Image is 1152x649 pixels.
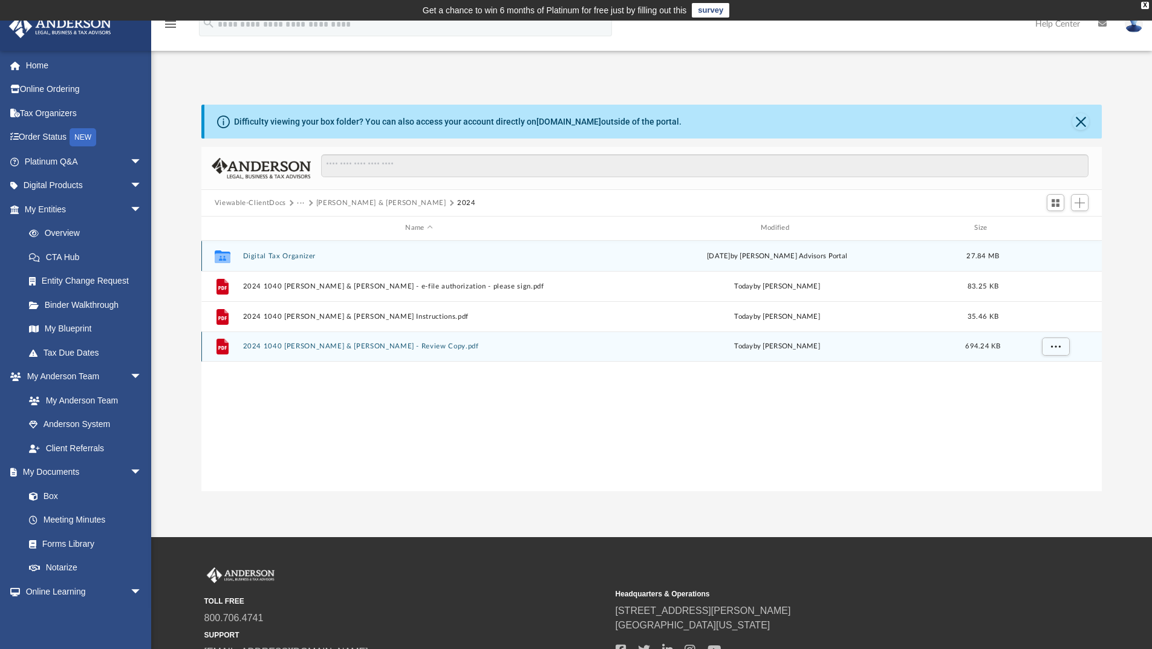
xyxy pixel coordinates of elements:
a: Forms Library [17,532,148,556]
span: 27.84 MB [966,252,999,259]
div: by [PERSON_NAME] [600,281,953,292]
span: 35.46 KB [968,313,998,319]
button: 2024 [457,198,476,209]
img: User Pic [1125,15,1143,33]
button: Switch to Grid View [1047,194,1065,211]
button: Digital Tax Organizer [242,252,595,260]
div: Get a chance to win 6 months of Platinum for free just by filling out this [423,3,687,18]
div: NEW [70,128,96,146]
a: My Anderson Team [17,388,148,413]
small: SUPPORT [204,630,607,641]
a: CTA Hub [17,245,160,269]
div: [DATE] by [PERSON_NAME] Advisors Portal [600,250,953,261]
span: 694.24 KB [965,343,1000,350]
button: 2024 1040 [PERSON_NAME] & [PERSON_NAME] Instructions.pdf [242,313,595,321]
a: [GEOGRAPHIC_DATA][US_STATE] [616,620,770,630]
img: Anderson Advisors Platinum Portal [5,15,115,38]
small: Headquarters & Operations [616,589,1018,599]
span: arrow_drop_down [130,365,154,390]
div: id [207,223,237,233]
a: Binder Walkthrough [17,293,160,317]
button: Close [1072,113,1089,130]
a: Online Learningarrow_drop_down [8,579,154,604]
span: arrow_drop_down [130,460,154,485]
a: My Documentsarrow_drop_down [8,460,154,484]
button: Viewable-ClientDocs [215,198,286,209]
a: Platinum Q&Aarrow_drop_down [8,149,160,174]
a: Courses [17,604,154,628]
a: Client Referrals [17,436,154,460]
a: My Blueprint [17,317,154,341]
span: arrow_drop_down [130,579,154,604]
div: id [1012,223,1097,233]
img: Anderson Advisors Platinum Portal [204,567,277,583]
a: My Entitiesarrow_drop_down [8,197,160,221]
button: 2024 1040 [PERSON_NAME] & [PERSON_NAME] - e-file authorization - please sign.pdf [242,282,595,290]
span: arrow_drop_down [130,197,154,222]
div: Difficulty viewing your box folder? You can also access your account directly on outside of the p... [234,116,682,128]
span: today [734,282,753,289]
i: menu [163,17,178,31]
a: 800.706.4741 [204,613,264,623]
a: Notarize [17,556,154,580]
a: Entity Change Request [17,269,160,293]
small: TOLL FREE [204,596,607,607]
a: Digital Productsarrow_drop_down [8,174,160,198]
button: More options [1041,338,1069,356]
a: Order StatusNEW [8,125,160,150]
div: by [PERSON_NAME] [600,341,953,352]
span: arrow_drop_down [130,174,154,198]
div: Name [242,223,595,233]
button: 2024 1040 [PERSON_NAME] & [PERSON_NAME] - Review Copy.pdf [242,342,595,350]
a: Home [8,53,160,77]
i: search [202,16,215,30]
a: Anderson System [17,413,154,437]
a: menu [163,23,178,31]
button: ··· [297,198,305,209]
div: Modified [600,223,954,233]
a: Box [17,484,148,508]
span: arrow_drop_down [130,149,154,174]
a: [DOMAIN_NAME] [536,117,601,126]
span: today [734,343,753,350]
a: Overview [17,221,160,246]
div: Size [958,223,1007,233]
div: by [PERSON_NAME] [600,311,953,322]
span: today [734,313,753,319]
a: Meeting Minutes [17,508,154,532]
button: Add [1071,194,1089,211]
a: Tax Organizers [8,101,160,125]
a: Tax Due Dates [17,341,160,365]
div: grid [201,241,1102,491]
button: [PERSON_NAME] & [PERSON_NAME] [316,198,446,209]
span: 83.25 KB [968,282,998,289]
a: survey [692,3,729,18]
div: close [1141,2,1149,9]
input: Search files and folders [321,154,1089,177]
a: [STREET_ADDRESS][PERSON_NAME] [616,605,791,616]
a: My Anderson Teamarrow_drop_down [8,365,154,389]
a: Online Ordering [8,77,160,102]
